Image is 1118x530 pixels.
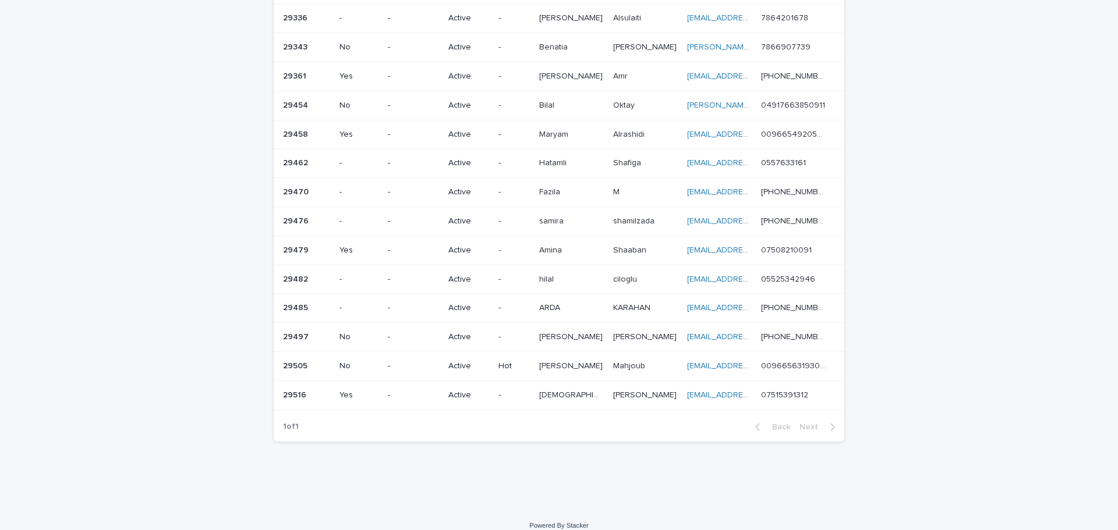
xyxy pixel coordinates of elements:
p: KARAHAN [613,301,653,313]
tr: 2948529485 --Active-ARDAARDA KARAHANKARAHAN [EMAIL_ADDRESS][DOMAIN_NAME] [PHONE_NUMBER][PHONE_NUM... [274,294,844,323]
a: [EMAIL_ADDRESS][DOMAIN_NAME] [687,333,819,341]
p: 29458 [283,127,310,140]
p: - [388,187,439,197]
p: 1 of 1 [274,412,308,441]
p: Yes [339,246,378,255]
p: Active [448,303,490,313]
a: Powered By Stacker [529,522,588,529]
p: 29336 [283,11,310,23]
p: Active [448,158,490,168]
p: [PERSON_NAME] [613,40,679,52]
p: 29485 [283,301,310,313]
p: - [339,13,378,23]
p: 00966549205849 [761,127,828,140]
p: Amina [539,243,564,255]
p: - [388,390,439,400]
p: shamilzada [613,214,657,226]
p: - [388,72,439,81]
p: Hot [498,361,529,371]
p: [PERSON_NAME] [539,330,605,342]
p: 00966563193063 [761,359,828,371]
p: [PERSON_NAME] [613,388,679,400]
tr: 2947629476 --Active-samirasamira shamilzadashamilzada [EMAIL_ADDRESS][DOMAIN_NAME] [PHONE_NUMBER]... [274,207,844,236]
p: - [498,216,529,226]
p: hilal [539,272,556,284]
a: [EMAIL_ADDRESS][DOMAIN_NAME] [687,362,819,370]
p: - [388,275,439,284]
p: 29505 [283,359,310,371]
p: Active [448,332,490,342]
p: Active [448,246,490,255]
p: [PERSON_NAME] [539,11,605,23]
a: [EMAIL_ADDRESS][DOMAIN_NAME] [687,391,819,399]
p: - [498,187,529,197]
p: 29454 [283,98,310,111]
p: Oktay [613,98,637,111]
tr: 2947029470 --Active-FazilaFazila MM [EMAIL_ADDRESS][DOMAIN_NAME] [PHONE_NUMBER][PHONE_NUMBER] [274,178,844,207]
p: Amr [613,69,630,81]
a: [EMAIL_ADDRESS][DOMAIN_NAME] [687,14,819,22]
p: M [613,185,622,197]
p: Maryam [539,127,571,140]
p: Yes [339,390,378,400]
p: - [498,72,529,81]
p: ARDA [539,301,562,313]
p: Alrashidi [613,127,647,140]
p: - [388,246,439,255]
p: [DEMOGRAPHIC_DATA] [539,388,606,400]
p: - [388,216,439,226]
p: - [498,390,529,400]
p: No [339,101,378,111]
tr: 2936129361 Yes-Active-[PERSON_NAME][PERSON_NAME] AmrAmr [EMAIL_ADDRESS][DOMAIN_NAME] [PHONE_NUMBE... [274,62,844,91]
p: - [498,42,529,52]
p: Active [448,42,490,52]
tr: 2949729497 No-Active-[PERSON_NAME][PERSON_NAME] [PERSON_NAME][PERSON_NAME] [EMAIL_ADDRESS][DOMAIN... [274,323,844,352]
p: Mahjoub [613,359,648,371]
a: [EMAIL_ADDRESS][DOMAIN_NAME] [687,130,819,138]
p: 29462 [283,156,310,168]
a: [EMAIL_ADDRESS][DOMAIN_NAME] [687,217,819,225]
p: [PHONE_NUMBER] [761,185,828,197]
p: No [339,332,378,342]
p: - [498,246,529,255]
p: 29476 [283,214,311,226]
tr: 2945829458 Yes-Active-MaryamMaryam AlrashidiAlrashidi [EMAIL_ADDRESS][DOMAIN_NAME] 00966549205849... [274,120,844,149]
p: [PHONE_NUMBER] [761,69,828,81]
p: - [339,303,378,313]
p: 29482 [283,272,310,284]
p: 07508210091 [761,243,814,255]
p: - [339,275,378,284]
a: [EMAIL_ADDRESS][DOMAIN_NAME] [687,188,819,196]
p: Active [448,130,490,140]
a: [EMAIL_ADDRESS][DOMAIN_NAME] [687,246,819,254]
p: [PERSON_NAME] [613,330,679,342]
tr: 2933629336 --Active-[PERSON_NAME][PERSON_NAME] AlsulaitiAlsulaiti [EMAIL_ADDRESS][DOMAIN_NAME] 78... [274,4,844,33]
p: - [498,332,529,342]
p: samira [539,214,566,226]
p: Yes [339,130,378,140]
p: - [388,130,439,140]
p: - [498,158,529,168]
p: Benatia [539,40,570,52]
p: - [388,303,439,313]
a: [EMAIL_ADDRESS][DOMAIN_NAME] [687,72,819,80]
p: - [498,130,529,140]
p: Shaaban [613,243,649,255]
a: [PERSON_NAME][EMAIL_ADDRESS][DOMAIN_NAME] [687,43,882,51]
p: 0557633161 [761,156,808,168]
p: +994 51 280 08 09 [761,214,828,226]
p: 29479 [283,243,311,255]
tr: 2934329343 No-Active-BenatiaBenatia [PERSON_NAME][PERSON_NAME] [PERSON_NAME][EMAIL_ADDRESS][DOMAI... [274,33,844,62]
p: - [498,275,529,284]
p: Shafiga [613,156,643,168]
a: [PERSON_NAME][EMAIL_ADDRESS][DOMAIN_NAME] [687,101,882,109]
p: 29361 [283,69,309,81]
span: Back [765,423,790,431]
p: [PHONE_NUMBER] [761,330,828,342]
p: Active [448,13,490,23]
p: 07515391312 [761,388,811,400]
tr: 2951629516 Yes-Active-[DEMOGRAPHIC_DATA][DEMOGRAPHIC_DATA] [PERSON_NAME][PERSON_NAME] [EMAIL_ADDR... [274,380,844,410]
p: Active [448,187,490,197]
p: No [339,42,378,52]
p: Active [448,216,490,226]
